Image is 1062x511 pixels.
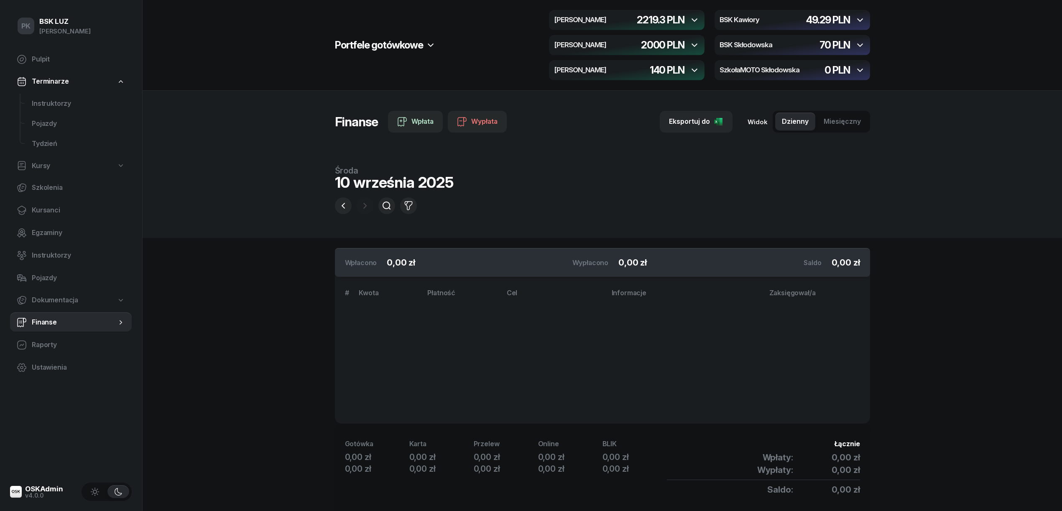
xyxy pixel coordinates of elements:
[32,295,78,306] span: Dokumentacja
[641,40,684,50] div: 2000 PLN
[720,66,799,74] h4: SzkołaMOTO Skłodowska
[10,156,132,176] a: Kursy
[25,493,63,498] div: v4.0.0
[474,463,538,475] div: 0,00 zł
[637,15,684,25] div: 2219.3 PLN
[409,463,474,475] div: 0,00 zł
[824,116,861,127] span: Miesięczny
[715,35,870,55] button: BSK Skłodowska70 PLN
[32,250,125,261] span: Instruktorzy
[10,358,132,378] a: Ustawienia
[32,138,125,149] span: Tydzień
[502,287,607,305] th: Cel
[32,340,125,350] span: Raporty
[602,463,667,475] div: 0,00 zł
[660,111,733,133] button: Eksportuj do
[10,223,132,243] a: Egzaminy
[10,486,22,498] img: logo-xs@2x.png
[32,227,125,238] span: Egzaminy
[667,439,860,450] div: Łącznie
[715,10,870,30] button: BSK Kawiory49.29 PLN
[457,116,498,127] div: Wypłata
[32,54,125,65] span: Pulpit
[720,16,759,24] h4: BSK Kawiory
[21,23,31,30] span: PK
[32,205,125,216] span: Kursanci
[602,451,667,463] div: 0,00 zł
[10,72,132,91] a: Terminarze
[10,291,132,310] a: Dokumentacja
[764,287,870,305] th: Zaksięgował/a
[409,439,474,450] div: Karta
[669,116,723,127] div: Eksportuj do
[650,65,684,75] div: 140 PLN
[345,439,409,450] div: Gotówka
[39,18,91,25] div: BSK LUZ
[554,16,606,24] h4: [PERSON_NAME]
[10,200,132,220] a: Kursanci
[32,182,125,193] span: Szkolenia
[602,439,667,450] div: BLIK
[720,41,772,49] h4: BSK Skłodowska
[345,463,409,475] div: 0,00 zł
[335,38,423,52] h2: Portfele gotówkowe
[345,258,377,268] div: Wpłacono
[10,268,132,288] a: Pojazdy
[767,484,793,496] span: Saldo:
[335,175,454,190] div: 10 września 2025
[32,317,117,328] span: Finanse
[775,112,815,131] button: Dzienny
[817,112,868,131] button: Miesięczny
[39,26,91,37] div: [PERSON_NAME]
[10,335,132,355] a: Raporty
[409,451,474,463] div: 0,00 zł
[549,60,705,80] button: [PERSON_NAME]140 PLN
[335,114,378,129] h1: Finanse
[538,451,602,463] div: 0,00 zł
[757,464,793,476] span: Wypłaty:
[607,287,764,305] th: Informacje
[448,111,507,133] button: Wypłata
[806,15,850,25] div: 49.29 PLN
[25,485,63,493] div: OSKAdmin
[825,65,850,75] div: 0 PLN
[572,258,609,268] div: Wypłacono
[10,312,132,332] a: Finanse
[335,166,454,175] div: środa
[388,111,443,133] button: Wpłata
[474,451,538,463] div: 0,00 zł
[782,116,809,127] span: Dzienny
[354,287,422,305] th: Kwota
[804,258,821,268] div: Saldo
[32,118,125,129] span: Pojazdy
[554,41,606,49] h4: [PERSON_NAME]
[10,49,132,69] a: Pulpit
[335,287,354,305] th: #
[32,76,69,87] span: Terminarze
[25,114,132,134] a: Pojazdy
[715,60,870,80] button: SzkołaMOTO Skłodowska0 PLN
[25,94,132,114] a: Instruktorzy
[422,287,501,305] th: Płatność
[345,451,409,463] div: 0,00 zł
[10,245,132,266] a: Instruktorzy
[32,273,125,284] span: Pojazdy
[763,452,793,463] span: Wpłaty:
[32,161,50,171] span: Kursy
[549,35,705,55] button: [PERSON_NAME]2000 PLN
[397,116,434,127] div: Wpłata
[549,10,705,30] button: [PERSON_NAME]2219.3 PLN
[10,178,132,198] a: Szkolenia
[32,362,125,373] span: Ustawienia
[32,98,125,109] span: Instruktorzy
[25,134,132,154] a: Tydzień
[474,439,538,450] div: Przelew
[819,40,850,50] div: 70 PLN
[538,463,602,475] div: 0,00 zł
[538,439,602,450] div: Online
[554,66,606,74] h4: [PERSON_NAME]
